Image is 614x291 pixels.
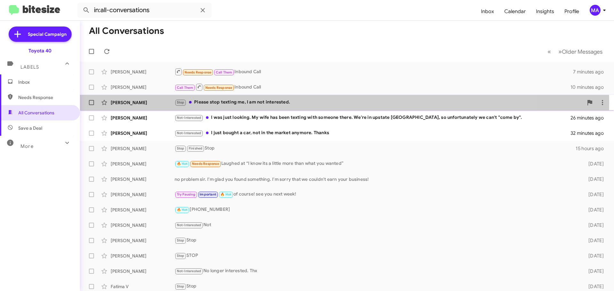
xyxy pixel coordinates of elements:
h1: All Conversations [89,26,164,36]
div: [PERSON_NAME] [111,145,175,152]
a: Special Campaign [9,27,72,42]
div: Stop [175,283,578,290]
div: STOP [175,252,578,259]
div: 7 minutes ago [573,69,609,75]
div: No longer interested. Thx [175,267,578,275]
div: 15 hours ago [576,145,609,152]
div: [PHONE_NUMBER] [175,206,578,213]
div: [PERSON_NAME] [111,115,175,121]
span: Finished [189,146,203,150]
nav: Page navigation example [544,45,606,58]
a: Calendar [499,2,531,21]
div: 26 minutes ago [571,115,609,121]
div: Inbound Call [175,83,571,91]
span: Stop [177,284,185,288]
button: Next [555,45,606,58]
div: [PERSON_NAME] [111,191,175,198]
span: Inbox [18,79,73,85]
span: Older Messages [562,48,602,55]
div: [PERSON_NAME] [111,268,175,274]
span: Call Them [216,70,232,74]
div: [PERSON_NAME] [111,84,175,90]
button: Previous [544,45,555,58]
span: 🔥 Hot [220,192,231,196]
span: Needs Response [205,86,232,90]
div: I was just looking. My wife has been texting with someone there. We're in upstate [GEOGRAPHIC_DAT... [175,114,571,121]
div: of course! see you next week! [175,191,578,198]
div: [PERSON_NAME] [111,69,175,75]
a: Profile [559,2,584,21]
div: [PERSON_NAME] [111,253,175,259]
span: 🔥 Hot [177,208,188,212]
a: Inbox [476,2,499,21]
div: [PERSON_NAME] [111,99,175,106]
span: Needs Response [192,162,219,166]
div: [PERSON_NAME] [111,161,175,167]
div: [DATE] [578,191,609,198]
div: 32 minutes ago [571,130,609,136]
span: Try Pausing [177,192,195,196]
div: [PERSON_NAME] [111,237,175,244]
span: All Conversations [18,110,54,116]
div: [DATE] [578,237,609,244]
div: [DATE] [578,222,609,228]
div: MA [590,5,601,16]
div: [DATE] [578,268,609,274]
span: Needs Response [185,70,212,74]
span: Not-Interested [177,131,201,135]
div: Please stop texting me, I am not interested. [175,99,583,106]
span: Call Them [177,86,193,90]
span: Special Campaign [28,31,67,37]
span: Stop [177,238,185,242]
div: [DATE] [578,161,609,167]
input: Search [77,3,212,18]
div: [PERSON_NAME] [111,207,175,213]
div: Not [175,221,578,229]
div: Inbound Call [175,68,573,76]
span: » [558,48,562,56]
div: Stop [175,237,578,244]
span: Stop [177,100,185,104]
div: [DATE] [578,283,609,290]
span: Not-Interested [177,223,201,227]
div: [DATE] [578,176,609,182]
div: Fatima V [111,283,175,290]
span: Not-Interested [177,116,201,120]
div: no problem sir. I'm glad you found something. I'm sorry that we couldn't earn your business! [175,176,578,182]
div: Toyota 40 [28,48,51,54]
span: Not-Interested [177,269,201,273]
div: Laughed at “I know its a little more than what you wanted” [175,160,578,167]
span: Labels [20,64,39,70]
span: Stop [177,254,185,258]
span: Stop [177,146,185,150]
span: 🔥 Hot [177,162,188,166]
button: MA [584,5,607,16]
span: Needs Response [18,94,73,101]
a: Insights [531,2,559,21]
div: [PERSON_NAME] [111,176,175,182]
span: Save a Deal [18,125,42,131]
span: « [547,48,551,56]
div: [PERSON_NAME] [111,222,175,228]
div: [DATE] [578,207,609,213]
div: Stop [175,145,576,152]
div: [PERSON_NAME] [111,130,175,136]
div: 10 minutes ago [571,84,609,90]
span: More [20,143,34,149]
div: [DATE] [578,253,609,259]
div: I just bought a car, not in the market anymore. Thanks [175,129,571,137]
span: Important [200,192,216,196]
